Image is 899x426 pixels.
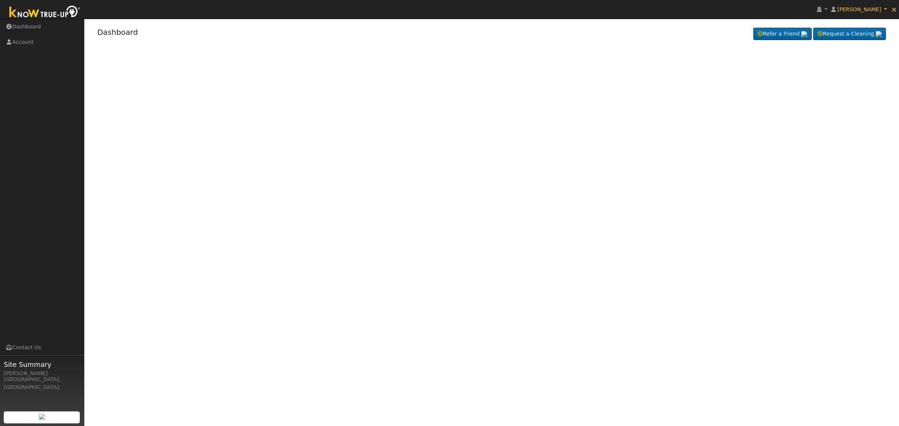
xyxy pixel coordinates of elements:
a: Refer a Friend [753,28,812,40]
div: [GEOGRAPHIC_DATA], [GEOGRAPHIC_DATA] [4,375,80,391]
span: × [891,5,897,14]
a: Dashboard [97,28,138,37]
a: Request a Cleaning [813,28,886,40]
div: [PERSON_NAME] [4,369,80,377]
span: [PERSON_NAME] [837,6,881,12]
img: retrieve [876,31,882,37]
img: retrieve [801,31,807,37]
span: Site Summary [4,359,80,369]
img: Know True-Up [6,4,84,21]
img: retrieve [39,414,45,420]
